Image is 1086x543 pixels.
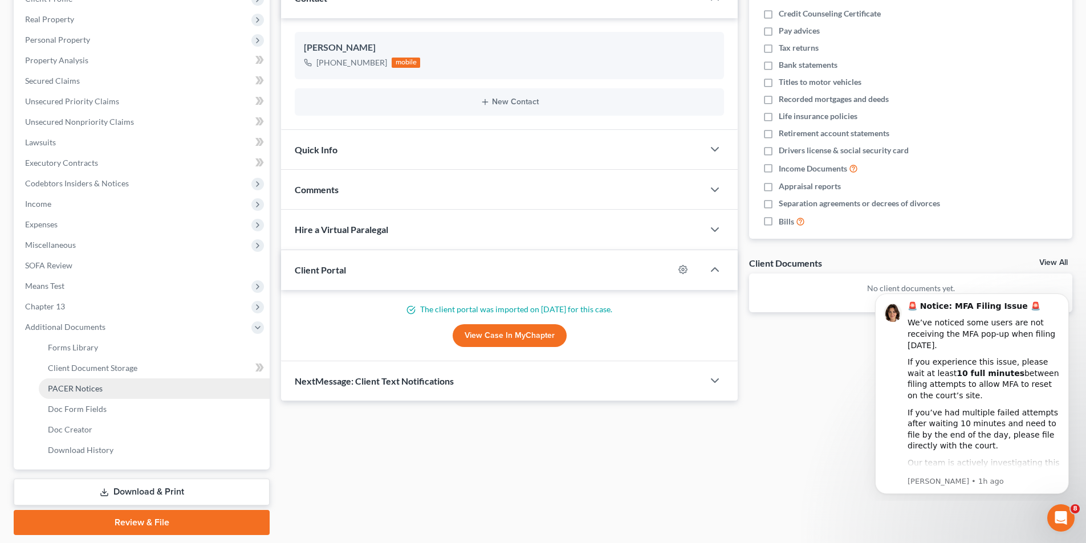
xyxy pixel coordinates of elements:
[25,76,80,85] span: Secured Claims
[304,97,715,107] button: New Contact
[39,419,270,440] a: Doc Creator
[16,112,270,132] a: Unsecured Nonpriority Claims
[39,358,270,378] a: Client Document Storage
[25,240,76,250] span: Miscellaneous
[25,137,56,147] span: Lawsuits
[39,378,270,399] a: PACER Notices
[14,479,270,505] a: Download & Print
[779,8,881,19] span: Credit Counseling Certificate
[295,264,346,275] span: Client Portal
[316,57,387,68] div: [PHONE_NUMBER]
[39,337,270,358] a: Forms Library
[25,35,90,44] span: Personal Property
[25,281,64,291] span: Means Test
[48,342,98,352] span: Forms Library
[779,25,820,36] span: Pay advices
[1039,259,1068,267] a: View All
[295,184,339,195] span: Comments
[779,76,861,88] span: Titles to motor vehicles
[779,163,847,174] span: Income Documents
[25,301,65,311] span: Chapter 13
[295,144,337,155] span: Quick Info
[25,199,51,209] span: Income
[16,255,270,276] a: SOFA Review
[48,424,92,434] span: Doc Creator
[295,375,454,386] span: NextMessage: Client Text Notifications
[14,510,270,535] a: Review & File
[25,117,134,126] span: Unsecured Nonpriority Claims
[25,219,58,229] span: Expenses
[25,96,119,106] span: Unsecured Priority Claims
[39,440,270,460] a: Download History
[1047,504,1075,532] iframe: Intercom live chat
[16,50,270,71] a: Property Analysis
[25,260,72,270] span: SOFA Review
[1071,504,1080,513] span: 8
[48,404,107,414] span: Doc Form Fields
[295,304,724,315] p: The client portal was imported on [DATE] for this case.
[779,145,909,156] span: Drivers license & social security card
[304,41,715,55] div: [PERSON_NAME]
[779,181,841,192] span: Appraisal reports
[758,283,1063,294] p: No client documents yet.
[25,14,74,24] span: Real Property
[16,71,270,91] a: Secured Claims
[25,158,98,168] span: Executory Contracts
[453,324,567,347] a: View Case in MyChapter
[779,111,857,122] span: Life insurance policies
[779,128,889,139] span: Retirement account statements
[39,399,270,419] a: Doc Form Fields
[25,55,88,65] span: Property Analysis
[779,59,837,71] span: Bank statements
[749,257,822,269] div: Client Documents
[16,153,270,173] a: Executory Contracts
[48,445,113,455] span: Download History
[858,283,1086,501] iframe: Intercom notifications message
[16,132,270,153] a: Lawsuits
[48,363,137,373] span: Client Document Storage
[25,178,129,188] span: Codebtors Insiders & Notices
[779,93,889,105] span: Recorded mortgages and deeds
[779,42,819,54] span: Tax returns
[779,216,794,227] span: Bills
[48,383,103,393] span: PACER Notices
[25,322,105,332] span: Additional Documents
[779,198,940,209] span: Separation agreements or decrees of divorces
[392,58,420,68] div: mobile
[16,91,270,112] a: Unsecured Priority Claims
[295,224,388,235] span: Hire a Virtual Paralegal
